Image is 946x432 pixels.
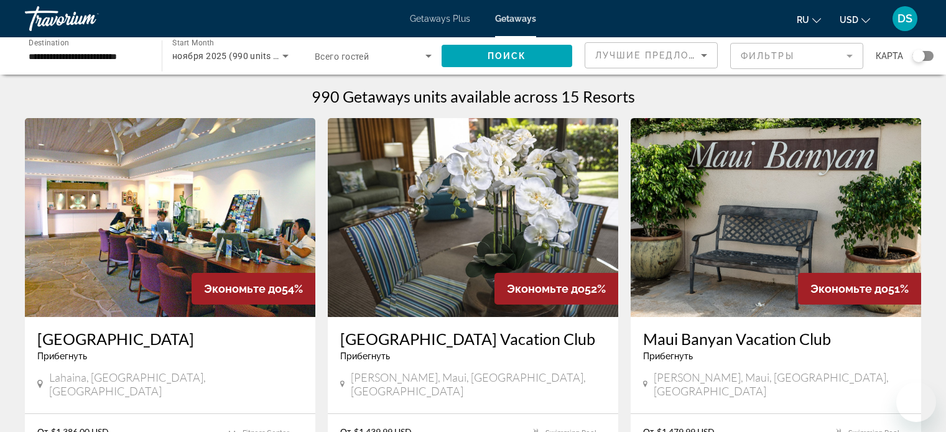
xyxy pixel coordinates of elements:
[495,14,536,24] a: Getaways
[172,51,313,61] span: ноября 2025 (990 units available)
[876,47,903,65] span: карта
[897,12,912,25] span: DS
[595,50,728,60] span: Лучшие предложения
[798,273,921,305] div: 51%
[192,273,315,305] div: 54%
[488,51,527,61] span: Поиск
[351,370,606,398] span: [PERSON_NAME], Maui, [GEOGRAPHIC_DATA], [GEOGRAPHIC_DATA]
[204,282,282,295] span: Экономьте до
[654,370,909,398] span: [PERSON_NAME], Maui, [GEOGRAPHIC_DATA], [GEOGRAPHIC_DATA]
[797,15,809,25] span: ru
[442,45,572,67] button: Поиск
[340,351,390,361] span: Прибегнуть
[889,6,921,32] button: User Menu
[643,329,909,348] a: Maui Banyan Vacation Club
[595,48,707,63] mat-select: Sort by
[840,11,870,29] button: Change currency
[37,329,303,348] a: [GEOGRAPHIC_DATA]
[25,2,149,35] a: Travorium
[631,118,921,317] img: C615E01X.jpg
[730,42,863,70] button: Filter
[172,39,214,47] span: Start Month
[410,14,470,24] a: Getaways Plus
[37,351,87,361] span: Прибегнуть
[49,370,303,398] span: Lahaina, [GEOGRAPHIC_DATA], [GEOGRAPHIC_DATA]
[810,282,888,295] span: Экономьте до
[312,87,635,106] h1: 990 Getaways units available across 15 Resorts
[797,11,821,29] button: Change language
[315,52,369,62] span: Всего гостей
[328,118,618,317] img: C611I01X.jpg
[340,329,606,348] a: [GEOGRAPHIC_DATA] Vacation Club
[25,118,315,317] img: 2788O01X.jpg
[643,351,693,361] span: Прибегнуть
[896,382,936,422] iframe: Кнопка запуска окна обмена сообщениями
[494,273,618,305] div: 52%
[840,15,858,25] span: USD
[29,38,69,47] span: Destination
[507,282,585,295] span: Экономьте до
